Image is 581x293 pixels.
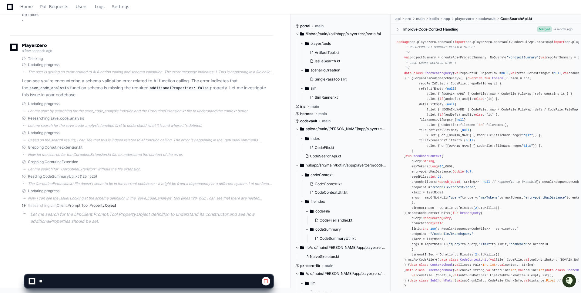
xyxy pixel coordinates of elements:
span: PlayerZero [22,44,47,47]
span: portal [300,24,310,28]
span: fun [453,211,458,215]
svg: Directory [300,244,304,251]
svg: Directory [310,208,314,215]
div: The CoroutineExtension.kt file doesn't seem to be in the current codebase - it might be from a de... [28,181,273,186]
svg: Directory [310,226,314,233]
svg: Directory [305,135,309,142]
span: val [455,71,460,75]
a: Powered byPylon [43,63,73,68]
span: main [315,24,324,28]
span: 0.7 [466,170,471,173]
span: "query" [449,196,462,199]
span: null [462,128,470,132]
span: Thinking [28,56,43,61]
span: Double [453,170,464,173]
span: Updating progress [28,62,59,67]
button: CodeSearchApi.kt [303,152,382,160]
button: index [300,134,386,143]
span: if [440,113,443,117]
button: hubapp/src/main/kotlin/app/playerzero/codevault [295,160,386,170]
div: Now let me search for the CoroutineExtension.kt file to understand the context of the error. [28,152,273,157]
span: null [482,180,490,184]
span: fun [485,77,490,80]
span: "/codeFile/context/seed" [430,186,475,189]
span: Pylon [60,64,73,68]
span: ( query: , branchId: , limit: = ) [397,211,482,230]
span: "maxTokens" [479,196,499,199]
span: ObjectId [445,180,460,184]
span: 25 [438,175,442,179]
span: hubapp/src/main/kotlin/app/playerzero/codevault [306,163,386,168]
span: package [397,40,410,44]
svg: Directory [305,67,309,74]
span: CodeSearchQuery [423,216,451,220]
span: $it [526,133,531,137]
span: ObjectId [428,222,443,225]
span: NaiveSkeleton.kt [310,254,339,259]
div: Start new chat [21,45,99,51]
span: app [444,16,450,21]
span: () [503,77,507,80]
span: "limit" [479,242,492,246]
span: Int [423,227,428,231]
span: kotlin [429,16,439,21]
span: CodeContext.kt [315,182,342,186]
span: null [447,87,455,91]
span: val [524,258,529,262]
span: 35 [440,165,443,168]
span: codevault [300,119,317,123]
span: val [511,71,516,75]
span: Updating progress [28,101,59,106]
p: Let me search for the LlmClient.Prompt.Tool.Property.Object definition to understand its construc... [30,211,273,225]
span: val [490,258,495,262]
span: else [475,113,483,117]
span: CodeContextUtil.kt [315,190,348,195]
span: "query" [449,242,462,246]
svg: Directory [305,198,309,205]
span: hermes [300,111,314,116]
span: null [466,139,473,142]
span: ArtifactTool.kt [315,50,339,55]
span: val [540,56,546,59]
span: CodeSearchQuery [425,71,452,75]
button: NaiveSkeleton.kt [303,252,382,261]
svg: Directory [300,162,304,169]
span: main [416,16,425,21]
span: Grepping CoroutineExtension [28,160,78,164]
span: Long [430,165,438,168]
button: player/tools [300,39,386,48]
button: Start new chat [103,47,110,54]
button: codeSummary [305,225,386,234]
span: Users [76,5,88,8]
button: api/src/main/[PERSON_NAME]/app/playerzero/codevault [295,124,386,134]
span: "/projectSummary" [507,56,539,59]
span: fileindex [311,199,325,204]
span: Logs [95,5,105,8]
span: seedCodeContext [413,154,441,158]
span: /lib/src/main/kotlin/app/playerzero/portal/ai [306,31,381,36]
span: pz-core-lib [300,263,320,268]
span: import [455,40,466,44]
button: sim [300,84,386,93]
div: Let me start by searching for the save_code_analysis function and the CoroutineExtension.kt file ... [28,109,273,114]
span: Updating progress [28,189,59,193]
span: Int [490,263,495,267]
button: CodeContextUtil.kt [307,188,382,197]
span: val [499,263,505,267]
span: val [455,263,460,267]
span: 2 [475,253,477,256]
button: CodeFileHandler.kt [312,216,382,225]
span: codeSummary [315,227,341,232]
span: val [404,56,410,59]
span: IssueSearch.kt [315,59,340,64]
div: We're available if you need us! [21,51,77,56]
button: codeFile [305,206,386,216]
span: ContextChunk [430,263,453,267]
span: override [468,77,482,80]
span: codeFile [315,209,330,214]
span: index [311,136,320,141]
button: /lib/src/main/kotlin/app/playerzero/portal/ai [295,29,386,39]
span: sim [311,86,317,91]
span: Researching LlmClient.Prompt.Tool.Property.Object [28,203,116,208]
span: CodeFileHandler.kt [320,218,352,223]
